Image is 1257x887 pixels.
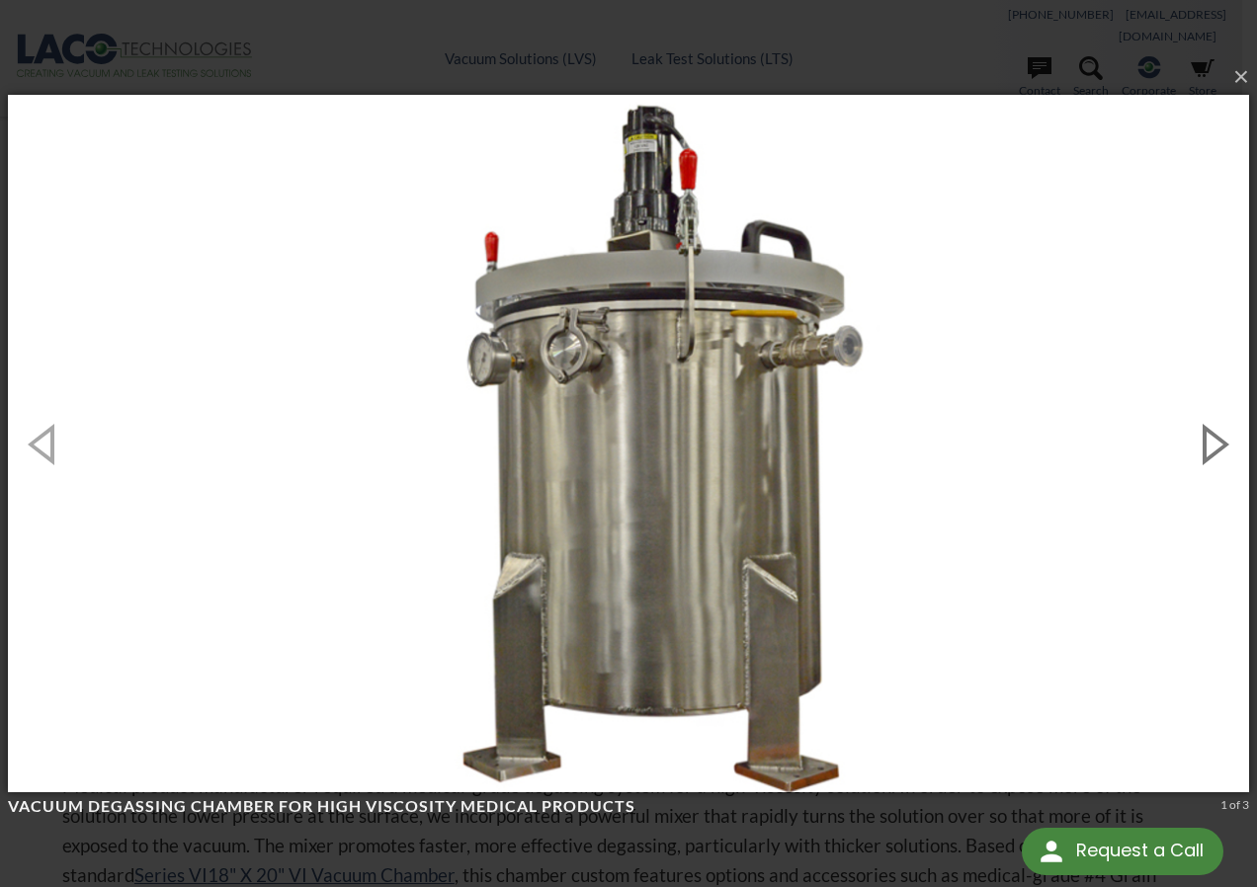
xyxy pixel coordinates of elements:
[1168,389,1257,498] button: Next (Right arrow key)
[1022,828,1223,875] div: Request a Call
[8,55,1249,833] img: Vacuum Degassing Chamber for High Viscosity Medical Products
[8,796,1214,817] h4: Vacuum Degassing Chamber for High Viscosity Medical Products
[1220,796,1249,814] div: 1 of 3
[1076,828,1204,873] div: Request a Call
[14,55,1255,99] button: ×
[1036,836,1067,867] img: round button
